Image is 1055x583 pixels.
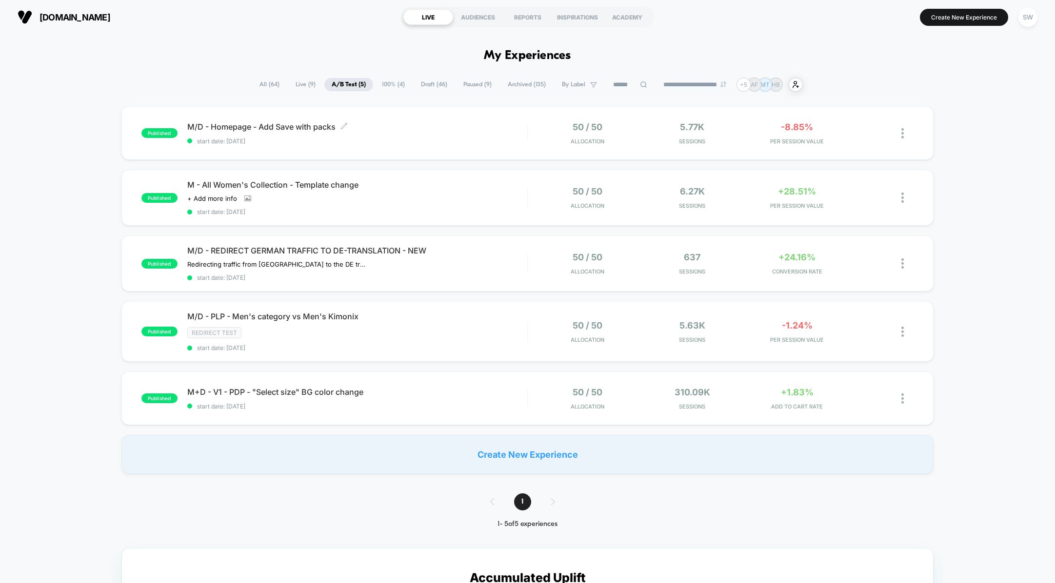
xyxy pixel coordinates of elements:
[901,128,904,138] img: close
[680,186,705,196] span: 6.27k
[121,435,934,474] div: Create New Experience
[141,193,178,203] span: published
[480,520,575,528] div: 1 - 5 of 5 experiences
[187,208,527,215] span: start date: [DATE]
[772,81,780,88] p: HB
[901,327,904,337] img: close
[751,81,758,88] p: AF
[1018,8,1037,27] div: SW
[187,311,527,321] span: M/D - PLP - Men's category vs Men's Kimonix
[187,246,527,255] span: M/D - REDIRECT GERMAN TRAFFIC TO DE-TRANSLATION - NEW
[737,78,751,92] div: + 5
[760,81,770,88] p: MT
[403,9,453,25] div: LIVE
[571,336,604,343] span: Allocation
[187,327,241,338] span: Redirect Test
[571,138,604,145] span: Allocation
[642,268,742,275] span: Sessions
[414,78,455,91] span: Draft ( 46 )
[778,186,816,196] span: +28.51%
[675,387,710,397] span: 310.09k
[901,193,904,203] img: close
[571,202,604,209] span: Allocation
[503,9,553,25] div: REPORTS
[187,194,237,202] span: + Add more info
[642,138,742,145] span: Sessions
[747,336,847,343] span: PER SESSION VALUE
[18,10,32,24] img: Visually logo
[901,393,904,404] img: close
[453,9,503,25] div: AUDIENCES
[720,81,726,87] img: end
[679,320,705,330] span: 5.63k
[375,78,412,91] span: 100% ( 4 )
[141,327,178,336] span: published
[642,202,742,209] span: Sessions
[40,12,110,22] span: [DOMAIN_NAME]
[680,122,704,132] span: 5.77k
[747,403,847,410] span: ADD TO CART RATE
[187,180,527,190] span: M - All Women's Collection - Template change
[187,274,527,281] span: start date: [DATE]
[747,202,847,209] span: PER SESSION VALUE
[782,320,813,330] span: -1.24%
[141,128,178,138] span: published
[187,122,527,132] span: M/D - Homepage - Add Save with packs
[571,403,604,410] span: Allocation
[187,403,527,410] span: start date: [DATE]
[500,78,553,91] span: Archived ( 135 )
[573,186,602,196] span: 50 / 50
[642,403,742,410] span: Sessions
[484,49,571,63] h1: My Experiences
[514,493,531,510] span: 1
[747,138,847,145] span: PER SESSION VALUE
[288,78,323,91] span: Live ( 9 )
[573,122,602,132] span: 50 / 50
[571,268,604,275] span: Allocation
[573,252,602,262] span: 50 / 50
[15,9,113,25] button: [DOMAIN_NAME]
[324,78,373,91] span: A/B Test ( 5 )
[781,122,813,132] span: -8.85%
[573,320,602,330] span: 50 / 50
[562,81,585,88] span: By Label
[187,387,527,397] span: M+D - V1 - PDP - "Select size" BG color change
[684,252,700,262] span: 637
[187,260,368,268] span: Redirecting traffic from [GEOGRAPHIC_DATA] to the DE translation of the website.
[602,9,652,25] div: ACADEMY
[553,9,602,25] div: INSPIRATIONS
[187,344,527,351] span: start date: [DATE]
[187,137,527,145] span: start date: [DATE]
[141,259,178,269] span: published
[141,393,178,403] span: published
[1015,7,1040,27] button: SW
[781,387,814,397] span: +1.83%
[642,336,742,343] span: Sessions
[252,78,287,91] span: All ( 64 )
[573,387,602,397] span: 50 / 50
[456,78,499,91] span: Paused ( 9 )
[747,268,847,275] span: CONVERSION RATE
[901,258,904,269] img: close
[920,9,1008,26] button: Create New Experience
[778,252,816,262] span: +24.16%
